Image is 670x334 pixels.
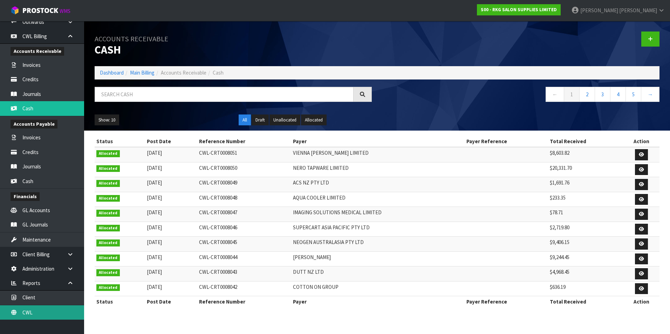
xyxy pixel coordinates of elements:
[96,210,120,217] span: Allocated
[197,177,291,192] td: CWL-CRT0008049
[161,69,206,76] span: Accounts Receivable
[95,32,372,56] h1: Cash
[145,136,197,147] th: Post Date
[96,239,120,246] span: Allocated
[548,266,623,281] td: $4,968.45
[145,162,197,177] td: [DATE]
[197,296,291,307] th: Reference Number
[197,207,291,222] td: CWL-CRT0008047
[580,7,618,14] span: [PERSON_NAME]
[197,192,291,207] td: CWL-CRT0008048
[382,87,659,104] nav: Page navigation
[291,177,465,192] td: ACS NZ PTY LTD
[291,251,465,266] td: [PERSON_NAME]
[11,120,57,128] span: Accounts Payable
[145,237,197,252] td: [DATE]
[197,237,291,252] td: CWL-CRT0008045
[623,136,659,147] th: Action
[548,237,623,252] td: $9,406.15
[291,222,465,237] td: SUPERCART ASIA PACIFIC PTY LTD
[95,136,145,147] th: Status
[477,4,561,15] a: S00 - RKG SALON SUPPLIES LIMITED
[11,6,19,15] img: cube-alt.png
[465,296,548,307] th: Payer Reference
[96,284,120,291] span: Allocated
[481,7,557,13] strong: S00 - RKG SALON SUPPLIES LIMITED
[301,114,327,126] button: Allocated
[145,251,197,266] td: [DATE]
[145,266,197,281] td: [DATE]
[269,114,300,126] button: Unallocated
[291,237,465,252] td: NEOGEN AUSTRALASIA PTY LTD
[197,136,291,147] th: Reference Number
[197,147,291,162] td: CWL-CRT0008051
[96,255,120,262] span: Allocated
[96,180,120,187] span: Allocated
[291,192,465,207] td: AQUA COOLER LIMITED
[96,269,120,276] span: Allocated
[100,69,124,76] a: Dashboard
[610,87,626,102] a: 4
[548,147,623,162] td: $8,603.82
[22,6,58,15] span: ProStock
[546,87,564,102] a: ←
[95,34,168,43] small: Accounts Receivable
[95,114,119,126] button: Show: 10
[130,69,155,76] a: Main Billing
[548,177,623,192] td: $1,691.76
[11,192,40,201] span: Financials
[95,87,354,102] input: Search cash
[11,47,64,56] span: Accounts Receivable
[197,266,291,281] td: CWL-CRT0008043
[197,162,291,177] td: CWL-CRT0008050
[465,136,548,147] th: Payer Reference
[619,7,657,14] span: [PERSON_NAME]
[548,207,623,222] td: $78.71
[548,136,623,147] th: Total Received
[145,296,197,307] th: Post Date
[197,251,291,266] td: CWL-CRT0008044
[60,8,70,14] small: WMS
[291,162,465,177] td: NERO TAPWARE LIMITED
[96,195,120,202] span: Allocated
[291,296,465,307] th: Payer
[252,114,269,126] button: Draft
[595,87,610,102] a: 3
[213,69,224,76] span: Cash
[625,87,641,102] a: 5
[291,266,465,281] td: DUTT NZ LTD
[579,87,595,102] a: 2
[623,296,659,307] th: Action
[145,222,197,237] td: [DATE]
[145,192,197,207] td: [DATE]
[291,147,465,162] td: VIENNA [PERSON_NAME] LIMITED
[548,251,623,266] td: $9,244.45
[197,222,291,237] td: CWL-CRT0008046
[291,136,465,147] th: Payer
[95,296,145,307] th: Status
[641,87,659,102] a: →
[291,281,465,296] td: COTTON ON GROUP
[548,222,623,237] td: $2,719.80
[291,207,465,222] td: IMAGING SOLUTIONS MEDICAL LIMITED
[96,225,120,232] span: Allocated
[96,150,120,157] span: Allocated
[96,165,120,172] span: Allocated
[564,87,580,102] a: 1
[145,147,197,162] td: [DATE]
[239,114,251,126] button: All
[548,296,623,307] th: Total Received
[548,162,623,177] td: $20,331.70
[548,192,623,207] td: $233.35
[548,281,623,296] td: $636.19
[145,281,197,296] td: [DATE]
[145,177,197,192] td: [DATE]
[197,281,291,296] td: CWL-CRT0008042
[145,207,197,222] td: [DATE]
